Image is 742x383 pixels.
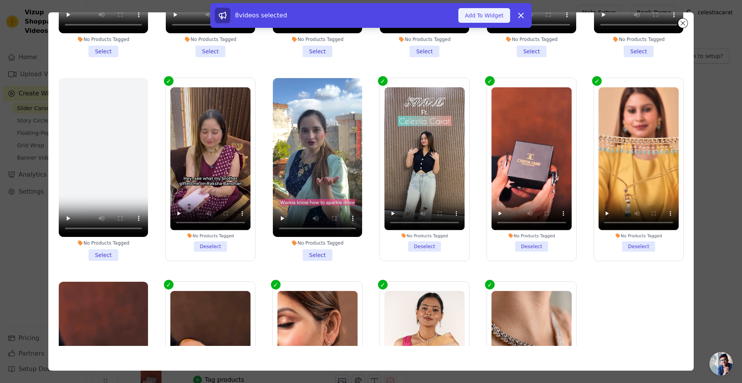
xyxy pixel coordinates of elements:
[59,240,148,246] div: No Products Tagged
[487,36,576,43] div: No Products Tagged
[594,36,683,43] div: No Products Tagged
[170,233,250,238] div: No Products Tagged
[166,36,255,43] div: No Products Tagged
[380,36,469,43] div: No Products Tagged
[59,36,148,43] div: No Products Tagged
[273,36,362,43] div: No Products Tagged
[492,233,572,238] div: No Products Tagged
[710,352,733,375] div: Open chat
[235,12,287,19] span: 8 videos selected
[385,233,465,238] div: No Products Tagged
[458,8,510,23] button: Add To Widget
[599,233,679,238] div: No Products Tagged
[273,240,362,246] div: No Products Tagged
